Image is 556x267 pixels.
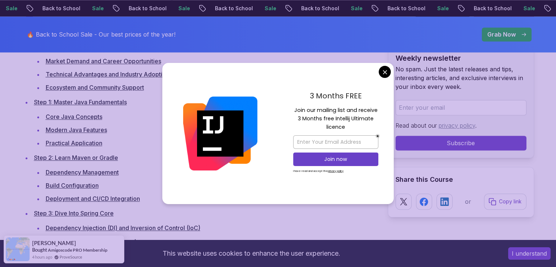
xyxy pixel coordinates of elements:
[60,254,82,260] a: ProveSource
[46,139,102,147] a: Practical Application
[393,5,417,12] p: Sale
[307,5,330,12] p: Sale
[48,247,107,253] a: Amigoscode PRO Membership
[32,240,76,246] span: [PERSON_NAME]
[46,224,200,232] a: Dependency Injection (DI) and Inversion of Control (IoC)
[439,122,475,129] a: privacy policy
[46,113,102,120] a: Core Java Concepts
[430,5,480,12] p: Back to School
[396,100,526,115] input: Enter your email
[344,5,393,12] p: Back to School
[34,154,118,161] a: Step 2: Learn Maven or Gradle
[48,5,72,12] p: Sale
[221,5,244,12] p: Sale
[5,245,497,262] div: This website uses cookies to enhance the user experience.
[34,98,127,106] a: Step 1: Master Java Fundamentals
[46,182,99,189] a: Build Configuration
[46,71,169,78] a: Technical Advantages and Industry Adoption
[396,65,526,91] p: No spam. Just the latest releases and tips, interesting articles, and exclusive interviews in you...
[32,247,47,253] span: Bought
[487,30,516,39] p: Grab Now
[484,193,526,210] button: Copy link
[396,174,526,185] h2: Share this Course
[32,254,52,260] span: 4 hours ago
[46,126,107,133] a: Modern Java Features
[46,84,144,91] a: Ecosystem and Community Support
[46,57,161,65] a: Market Demand and Career Opportunities
[257,5,307,12] p: Back to School
[85,5,135,12] p: Back to School
[34,210,114,217] a: Step 3: Dive Into Spring Core
[171,5,221,12] p: Back to School
[508,247,551,260] button: Accept cookies
[396,53,526,63] h2: Weekly newsletter
[480,5,503,12] p: Sale
[396,121,526,130] p: Read about our .
[135,5,158,12] p: Sale
[46,195,140,202] a: Deployment and CI/CD Integration
[6,237,30,261] img: provesource social proof notification image
[27,30,175,39] p: 🔥 Back to School Sale - Our best prices of the year!
[465,197,471,206] p: or
[499,198,522,205] p: Copy link
[46,169,119,176] a: Dependency Management
[396,136,526,150] button: Subscribe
